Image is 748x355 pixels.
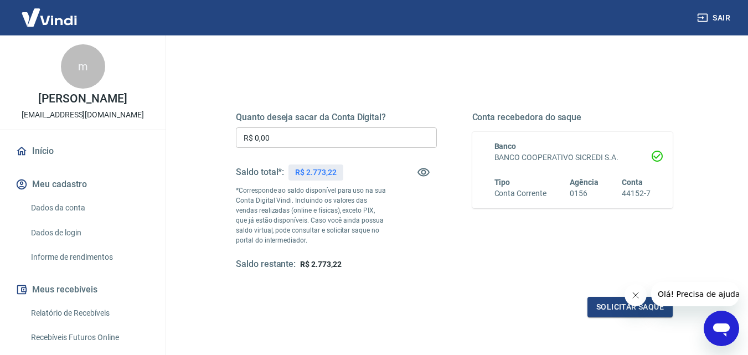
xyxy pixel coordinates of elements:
[22,109,144,121] p: [EMAIL_ADDRESS][DOMAIN_NAME]
[587,297,673,317] button: Solicitar saque
[622,188,651,199] h6: 44152-7
[472,112,673,123] h5: Conta recebedora do saque
[494,178,510,187] span: Tipo
[38,93,127,105] p: [PERSON_NAME]
[13,139,152,163] a: Início
[27,222,152,244] a: Dados de login
[570,178,599,187] span: Agência
[494,142,517,151] span: Banco
[27,197,152,219] a: Dados da conta
[625,284,647,306] iframe: Fechar mensagem
[61,44,105,89] div: m
[695,8,735,28] button: Sair
[7,8,93,17] span: Olá! Precisa de ajuda?
[27,326,152,349] a: Recebíveis Futuros Online
[300,260,341,269] span: R$ 2.773,22
[13,277,152,302] button: Meus recebíveis
[494,188,546,199] h6: Conta Corrente
[27,302,152,325] a: Relatório de Recebíveis
[13,172,152,197] button: Meu cadastro
[570,188,599,199] h6: 0156
[704,311,739,346] iframe: Botão para abrir a janela de mensagens
[236,186,386,245] p: *Corresponde ao saldo disponível para uso na sua Conta Digital Vindi. Incluindo os valores das ve...
[236,167,284,178] h5: Saldo total*:
[27,246,152,269] a: Informe de rendimentos
[295,167,336,178] p: R$ 2.773,22
[236,259,296,270] h5: Saldo restante:
[494,152,651,163] h6: BANCO COOPERATIVO SICREDI S.A.
[236,112,437,123] h5: Quanto deseja sacar da Conta Digital?
[622,178,643,187] span: Conta
[651,282,739,306] iframe: Mensagem da empresa
[13,1,85,34] img: Vindi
